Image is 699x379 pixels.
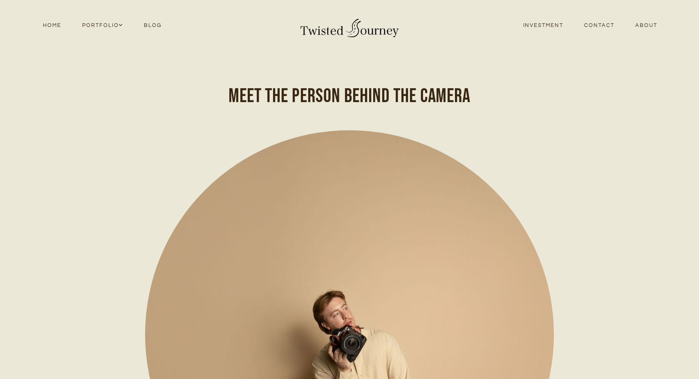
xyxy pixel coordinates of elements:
[574,20,625,31] a: Contact
[133,20,172,31] a: Blog
[513,20,574,31] a: Investment
[82,21,123,30] span: Portfolio
[298,13,401,38] img: Twisted Journey
[32,20,72,31] a: Home
[43,85,656,108] h1: Meet the Person Behind the Camera
[625,20,668,31] a: About
[72,20,133,31] a: Portfolio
